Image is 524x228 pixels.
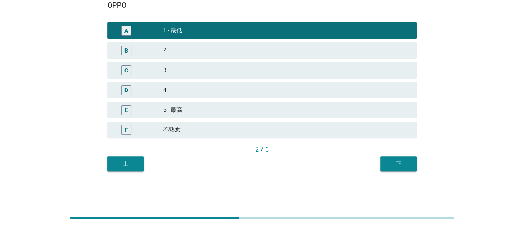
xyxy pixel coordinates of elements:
div: 不熟悉 [163,125,410,135]
div: F [125,125,128,134]
div: B [124,46,128,55]
div: 2 [163,46,410,55]
div: D [124,86,128,94]
button: 下 [380,156,417,171]
div: 下 [387,159,410,168]
div: A [124,26,128,35]
div: 3 [163,65,410,75]
button: 上 [107,156,144,171]
div: 5 - 最高 [163,105,410,115]
div: 4 [163,85,410,95]
div: 2 / 6 [107,145,417,155]
div: E [125,106,128,114]
div: C [124,66,128,74]
div: 上 [114,159,137,168]
div: 1 - 最低 [163,26,410,36]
